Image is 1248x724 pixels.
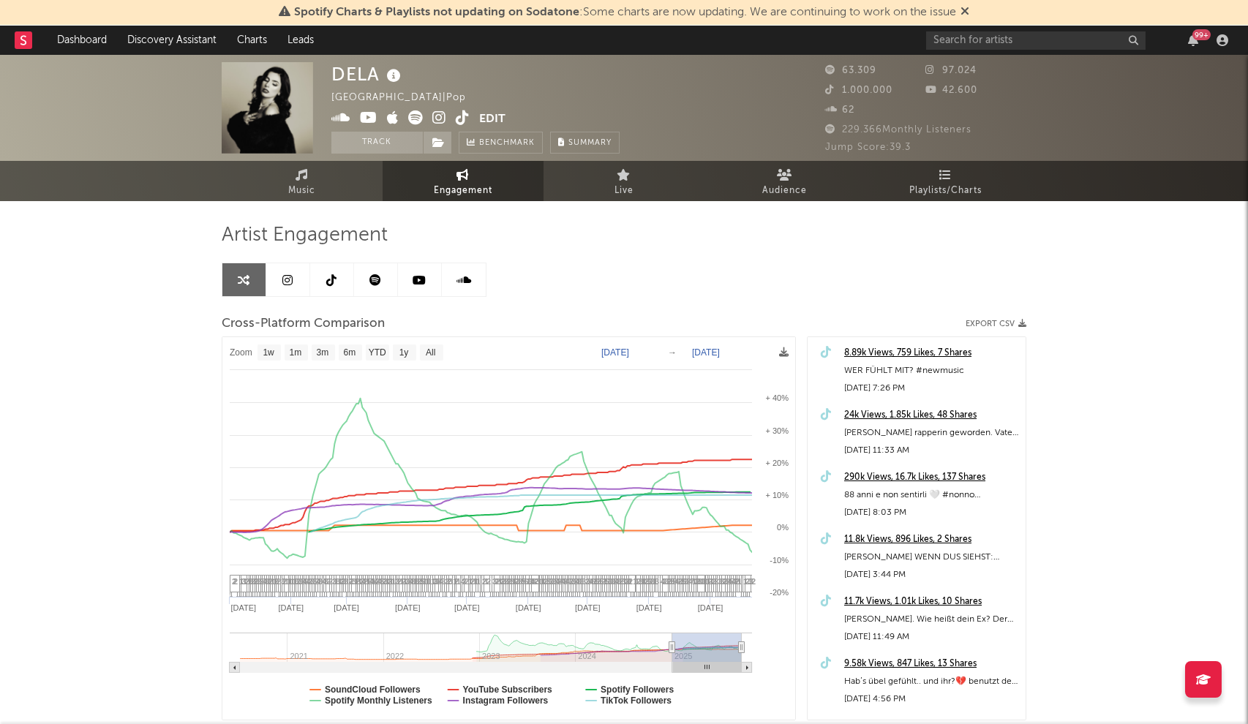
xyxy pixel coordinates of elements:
span: 1 [468,577,473,586]
text: -10% [770,556,789,565]
div: 290k Views, 16.7k Likes, 137 Shares [844,469,1018,486]
div: WER FÜHLT MIT? #newmusic [844,362,1018,380]
span: 1 [743,577,748,586]
text: All [426,348,435,358]
text: [DATE] [601,347,629,358]
button: Export CSV [966,320,1026,328]
button: Edit [479,110,505,129]
span: 10 [623,577,631,586]
text: [DATE] [230,603,256,612]
text: → [668,347,677,358]
span: Jump Score: 39.3 [825,143,911,152]
div: 88 anni e non sentirli 🤍 #nonno #memories [844,486,1018,504]
text: + 40% [766,393,789,402]
span: 1 [453,577,457,586]
text: 0% [777,523,789,532]
button: 99+ [1188,34,1198,46]
a: Benchmark [459,132,543,154]
span: 14 [526,577,535,586]
a: 11.8k Views, 896 Likes, 2 Shares [844,531,1018,548]
span: 1.000.000 [825,86,892,95]
text: + 30% [766,426,789,435]
button: Track [331,132,423,154]
span: 4 [661,577,665,586]
a: 9.58k Views, 847 Likes, 13 Shares [844,655,1018,673]
div: DELA [331,62,405,86]
a: Charts [227,26,277,55]
text: Instagram Followers [463,695,549,706]
text: [DATE] [516,603,541,612]
span: 2 [348,577,353,586]
text: Spotify Followers [601,685,674,695]
span: 13 [692,577,701,586]
span: 1 [633,577,637,586]
span: Benchmark [479,135,535,152]
text: [DATE] [454,603,480,612]
span: 4 [322,577,326,586]
span: 4 [461,577,465,586]
span: 229.366 Monthly Listeners [825,125,971,135]
span: 97.024 [926,66,977,75]
text: YTD [369,348,386,358]
a: Music [222,161,383,201]
text: 1y [399,348,409,358]
span: 62 [825,105,854,115]
span: Summary [568,139,612,147]
text: + 20% [766,459,789,467]
span: Cross-Platform Comparison [222,315,385,333]
text: YouTube Subscribers [463,685,553,695]
div: 11.7k Views, 1.01k Likes, 10 Shares [844,593,1018,611]
span: Dismiss [961,7,969,18]
span: Artist Engagement [222,227,388,244]
text: + 10% [766,491,789,499]
span: 2 [445,577,449,586]
text: Spotify Monthly Listeners [325,695,432,706]
text: 1w [263,348,274,358]
span: 3 [395,577,399,586]
span: 63.309 [825,66,876,75]
text: [DATE] [395,603,421,612]
span: 1 [431,577,435,586]
a: Engagement [383,161,544,201]
text: 1m [290,348,302,358]
text: -20% [770,588,789,597]
span: Music [289,182,316,200]
text: Zoom [230,348,252,358]
div: [PERSON_NAME] WENN DUS SIEHST: SORRY NOT SORRY. Wer fühlt mit? 🥲😂 #ex #zuspät [844,548,1018,566]
text: [DATE] [636,603,662,612]
span: 42.600 [926,86,978,95]
a: Discovery Assistant [117,26,227,55]
div: [DATE] 11:49 AM [844,628,1018,646]
span: Spotify Charts & Playlists not updating on Sodatone [294,7,579,18]
span: : Some charts are now updating. We are continuing to work on the issue [294,7,956,18]
text: [DATE] [698,603,723,612]
span: 3 [718,577,722,586]
a: Leads [277,26,324,55]
a: Live [544,161,704,201]
text: [DATE] [279,603,304,612]
span: Playlists/Charts [910,182,982,200]
span: 5 [522,577,526,586]
span: Audience [763,182,808,200]
div: 99 + [1192,29,1211,40]
text: [DATE] [692,347,720,358]
button: Summary [550,132,620,154]
div: [PERSON_NAME]. Wie heißt dein Ex? Der wird [PERSON_NAME] net sehen 😂😂 [844,611,1018,628]
span: 3 [281,577,285,586]
text: [DATE] [575,603,601,612]
span: Engagement [434,182,492,200]
text: TikTok Followers [601,695,672,706]
div: [GEOGRAPHIC_DATA] | Pop [331,89,483,107]
a: 24k Views, 1.85k Likes, 48 Shares [844,407,1018,424]
text: [DATE] [334,603,359,612]
span: 1 [239,577,244,586]
div: [DATE] 7:26 PM [844,380,1018,397]
div: [DATE] 4:56 PM [844,690,1018,708]
div: [DATE] 8:03 PM [844,504,1018,521]
a: Dashboard [47,26,117,55]
input: Search for artists [926,31,1146,50]
text: 3m [317,348,329,358]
